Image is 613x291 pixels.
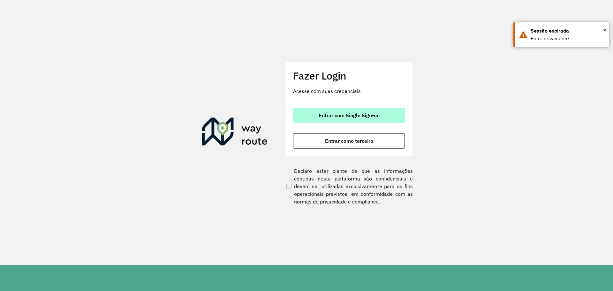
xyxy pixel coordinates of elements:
[202,118,268,148] img: Roteirizador AmbevTech
[531,27,604,35] div: Sessão expirada
[325,138,373,143] span: Entrar como terceiro
[293,133,405,149] button: button
[293,87,405,95] p: Acesse com suas credenciais
[285,167,413,205] label: Declaro estar ciente de que as informações contidas nesta plataforma são confidenciais e devem se...
[293,108,405,123] button: button
[319,113,380,118] span: Entrar com Single Sign-on
[603,25,606,35] button: Close
[293,70,405,82] h2: Fazer Login
[531,35,604,42] div: Entre novamente
[603,25,606,35] span: ×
